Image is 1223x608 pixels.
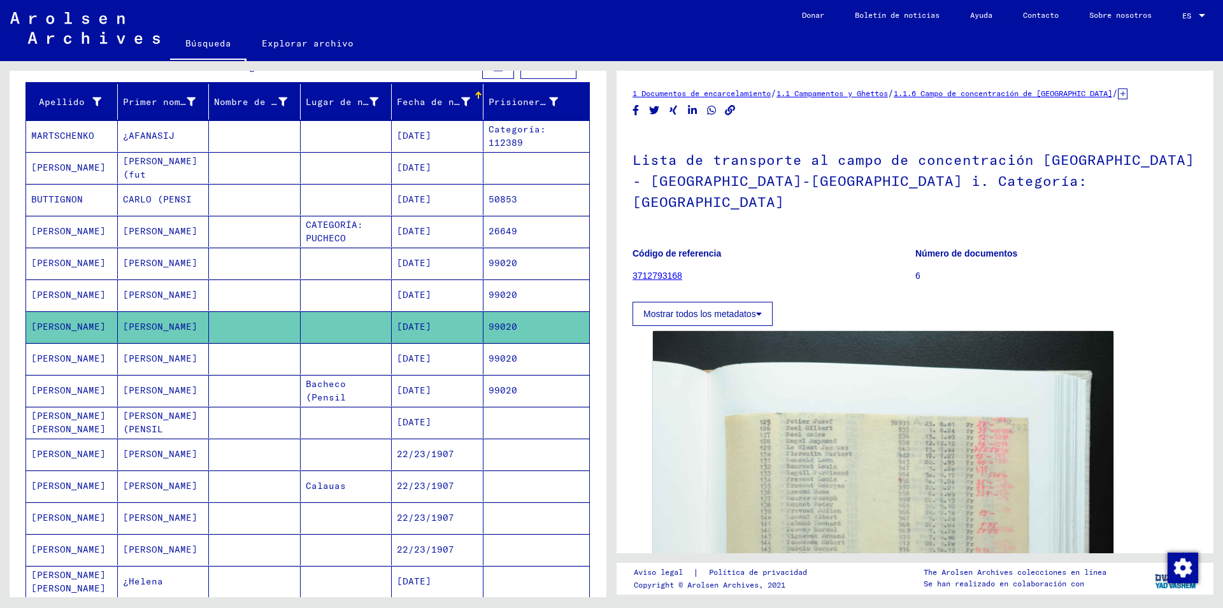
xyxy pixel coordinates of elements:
[894,88,1112,98] a: 1.1.6 Campo de concentración de [GEOGRAPHIC_DATA]
[26,311,118,343] mat-cell: [PERSON_NAME]
[776,88,888,98] a: 1.1 Campamentos y Ghettos
[118,566,210,597] mat-cell: ¿Helena
[118,470,210,502] mat-cell: [PERSON_NAME]
[633,302,773,326] button: Mostrar todos los metadatos
[888,87,894,99] span: /
[26,534,118,565] mat-cell: [PERSON_NAME]
[392,502,483,534] mat-cell: 22/23/1907
[1167,552,1198,583] div: Cambiar el consentimiento
[118,343,210,374] mat-cell: [PERSON_NAME]
[483,311,590,343] mat-cell: 99020
[489,95,559,109] div: Prisionero #
[226,61,238,73] span: 77
[118,152,210,183] mat-cell: [PERSON_NAME] (fut
[483,84,590,120] mat-header-cell: Prisionero #
[483,216,590,247] mat-cell: 26649
[306,95,379,109] div: Lugar de nacimiento
[392,248,483,279] mat-cell: [DATE]
[301,375,392,406] mat-cell: Bacheco (Pensil
[214,95,287,109] div: Nombre de soltera
[26,152,118,183] mat-cell: [PERSON_NAME]
[26,184,118,215] mat-cell: BUTTIGNON
[26,566,118,597] mat-cell: [PERSON_NAME] [PERSON_NAME]
[915,248,1017,258] b: Número de documentos
[483,375,590,406] mat-cell: 99020
[392,407,483,438] mat-cell: [DATE]
[392,439,483,470] mat-cell: 22/23/1907
[1112,87,1118,99] span: /
[483,184,590,215] mat-cell: 50853
[686,103,699,118] button: Compartir en LinkedIn
[724,103,737,118] button: Enlace de copia
[392,311,483,343] mat-cell: [DATE]
[306,92,395,112] div: Lugar de nacimiento
[634,579,822,591] p: Copyright © Arolsen Archives, 2021
[648,103,661,118] button: Compartir en Twitter
[771,87,776,99] span: /
[392,216,483,247] mat-cell: [DATE]
[214,92,303,112] div: Nombre de soltera
[392,184,483,215] mat-cell: [DATE]
[392,375,483,406] mat-cell: [DATE]
[392,343,483,374] mat-cell: [DATE]
[118,279,210,311] mat-cell: [PERSON_NAME]
[118,534,210,565] mat-cell: [PERSON_NAME]
[915,269,1198,283] p: 6
[392,470,483,502] mat-cell: 22/23/1907
[123,92,212,112] div: Primer nombre
[118,120,210,152] mat-cell: ¿AFANASIJ
[26,439,118,470] mat-cell: [PERSON_NAME]
[1182,11,1196,20] span: ES
[392,152,483,183] mat-cell: [DATE]
[118,216,210,247] mat-cell: [PERSON_NAME]
[301,216,392,247] mat-cell: CATEGORÍA: PUCHECO
[1152,562,1200,594] img: yv_logo.png
[247,28,369,59] a: Explorar archivo
[118,311,210,343] mat-cell: [PERSON_NAME]
[483,120,590,152] mat-cell: Categoría: 112389
[483,279,590,311] mat-cell: 99020
[118,84,210,120] mat-header-cell: Primer nombre
[301,84,392,120] mat-header-cell: Lugar de nacimiento
[170,28,247,61] a: Búsqueda
[633,271,682,281] a: 3712793168
[924,567,1106,578] p: The Arolsen Archives colecciones en línea
[699,566,822,579] a: Política de privacidad
[26,470,118,502] mat-cell: [PERSON_NAME]
[705,103,719,118] button: Compartir en WhatsApp
[392,534,483,565] mat-cell: 22/23/1907
[667,103,680,118] button: Compartir en Xing
[26,120,118,152] mat-cell: MARTSCHENKO
[634,566,693,579] a: Aviso legal
[531,61,566,73] span: Filtro
[238,61,358,73] span: Registros encontrados
[118,375,210,406] mat-cell: [PERSON_NAME]
[118,407,210,438] mat-cell: [PERSON_NAME] (PENSIL
[397,92,486,112] div: Fecha de nacimiento
[301,470,392,502] mat-cell: Calauas
[118,502,210,534] mat-cell: [PERSON_NAME]
[26,407,118,438] mat-cell: [PERSON_NAME] [PERSON_NAME]
[31,95,101,109] div: Apellido
[489,92,575,112] div: Prisionero #
[26,502,118,534] mat-cell: [PERSON_NAME]
[118,248,210,279] mat-cell: [PERSON_NAME]
[483,248,590,279] mat-cell: 99020
[118,439,210,470] mat-cell: [PERSON_NAME]
[26,343,118,374] mat-cell: [PERSON_NAME]
[392,279,483,311] mat-cell: [DATE]
[1168,553,1198,583] img: Cambiar el consentimiento
[633,88,771,98] a: 1 Documentos de encarcelamiento
[26,216,118,247] mat-cell: [PERSON_NAME]
[31,92,117,112] div: Apellido
[392,120,483,152] mat-cell: [DATE]
[26,279,118,311] mat-cell: [PERSON_NAME]
[10,12,160,44] img: Arolsen_neg.svg
[924,578,1106,590] p: Se han realizado en colaboración con
[26,375,118,406] mat-cell: [PERSON_NAME]
[633,131,1198,229] h1: Lista de transporte al campo de concentración [GEOGRAPHIC_DATA] - [GEOGRAPHIC_DATA]-[GEOGRAPHIC_D...
[118,184,210,215] mat-cell: CARLO (PENSI
[209,84,301,120] mat-header-cell: Nombre de soltera
[26,84,118,120] mat-header-cell: Apellido
[392,84,483,120] mat-header-cell: Fecha de nacimiento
